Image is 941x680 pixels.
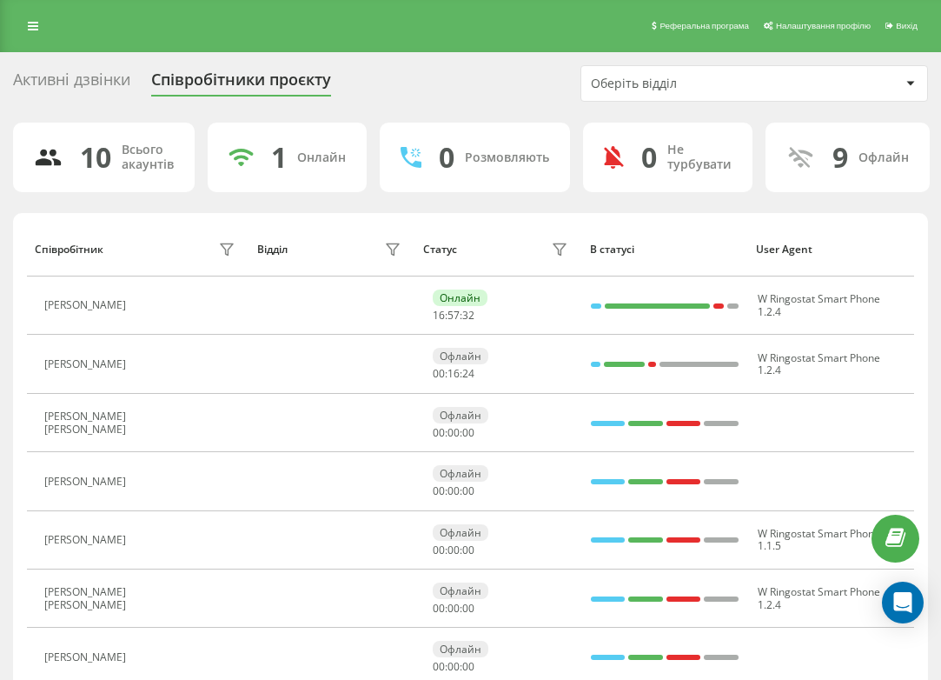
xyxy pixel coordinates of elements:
span: 00 [433,483,445,498]
div: Активні дзвінки [13,70,130,97]
span: 00 [462,659,474,674]
div: 0 [439,141,454,174]
span: 00 [433,425,445,440]
span: Вихід [896,21,918,30]
div: Онлайн [433,290,487,306]
div: : : [433,544,474,557]
div: Статус [423,243,457,256]
div: Офлайн [433,465,488,482]
div: 1 [271,141,287,174]
div: : : [433,661,474,673]
div: Офлайн [433,641,488,657]
div: [PERSON_NAME] [PERSON_NAME] [44,410,214,436]
div: : : [433,427,474,439]
div: Не турбувати [667,143,732,172]
span: 16 [447,366,460,381]
div: Співробітники проєкту [151,70,331,97]
span: W Ringostat Smart Phone 1.2.4 [758,584,880,611]
span: 24 [462,366,474,381]
span: 00 [447,659,460,674]
span: Налаштування профілю [776,21,871,30]
div: 0 [641,141,657,174]
span: 00 [447,425,460,440]
div: Офлайн [433,348,488,364]
span: 00 [433,601,445,616]
span: W Ringostat Smart Phone 1.1.5 [758,526,880,553]
span: 00 [433,543,445,557]
div: : : [433,603,474,615]
div: [PERSON_NAME] [44,299,130,311]
div: [PERSON_NAME] [44,651,130,663]
span: 00 [447,601,460,616]
div: Офлайн [858,150,909,165]
div: : : [433,310,474,322]
span: 00 [433,366,445,381]
div: [PERSON_NAME] [PERSON_NAME] [44,586,214,611]
span: 00 [462,425,474,440]
div: Співробітник [35,243,103,256]
span: 00 [447,483,460,498]
div: [PERSON_NAME] [44,358,130,370]
div: Офлайн [433,524,488,541]
div: Відділ [257,243,288,256]
div: 9 [832,141,848,174]
span: 00 [462,483,474,498]
div: Офлайн [433,583,488,599]
div: 10 [80,141,111,174]
div: User Agent [756,243,906,256]
span: 57 [447,308,460,323]
div: Розмовляють [465,150,549,165]
div: Всього акаунтів [122,143,174,172]
div: [PERSON_NAME] [44,534,130,546]
div: Оберіть відділ [591,77,799,91]
span: 00 [433,659,445,674]
div: В статусі [590,243,740,256]
div: Open Intercom Messenger [882,582,924,623]
div: Офлайн [433,407,488,423]
span: W Ringostat Smart Phone 1.2.4 [758,350,880,377]
span: 00 [462,601,474,616]
span: 16 [433,308,445,323]
span: W Ringostat Smart Phone 1.2.4 [758,291,880,318]
div: [PERSON_NAME] [44,476,130,488]
span: Реферальна програма [659,21,749,30]
div: Онлайн [297,150,346,165]
span: 00 [462,543,474,557]
div: : : [433,368,474,380]
span: 32 [462,308,474,323]
div: : : [433,485,474,497]
span: 00 [447,543,460,557]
